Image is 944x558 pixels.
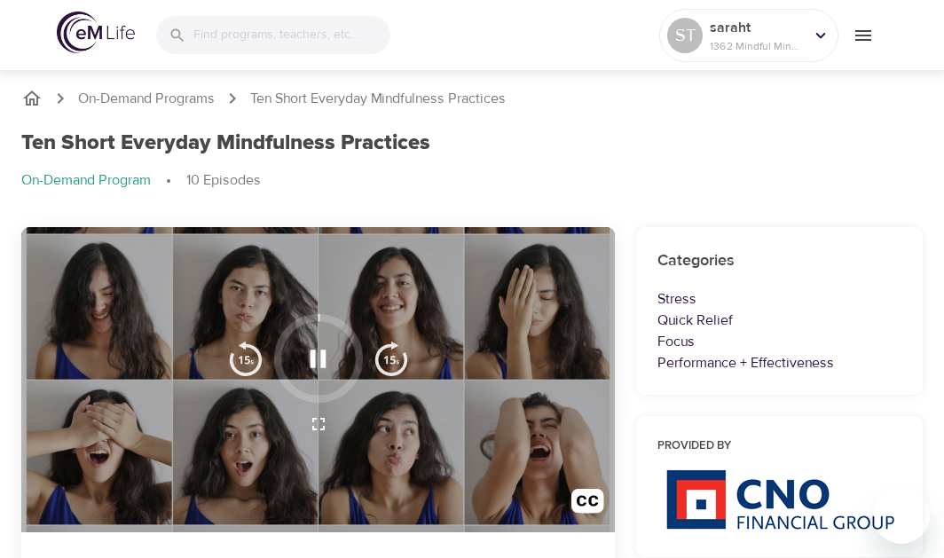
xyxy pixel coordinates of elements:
img: logo [57,12,135,53]
nav: breadcrumb [21,88,923,109]
button: Transcript/Closed Captions (c) [561,478,615,532]
img: 15s_prev.svg [228,341,264,376]
input: Find programs, teachers, etc... [193,16,390,54]
p: Ten Short Everyday Mindfulness Practices [250,89,506,109]
h6: Categories [657,248,901,274]
img: open_caption.svg [571,489,604,522]
button: menu [838,11,887,59]
p: saraht [710,17,804,38]
a: On-Demand Programs [78,89,215,109]
iframe: Button to launch messaging window [873,487,930,544]
p: 1362 Mindful Minutes [710,38,804,54]
p: 10 Episodes [186,170,261,191]
p: On-Demand Program [21,170,151,191]
p: Quick Relief [657,310,901,331]
p: Performance + Effectiveness [657,352,901,373]
img: 15s_next.svg [374,341,409,376]
nav: breadcrumb [21,170,923,192]
div: ST [667,18,703,53]
h6: Provided by [657,437,901,456]
p: Stress [657,288,901,310]
h1: Ten Short Everyday Mindfulness Practices [21,130,430,156]
p: Focus [657,331,901,352]
img: CNO%20logo.png [665,469,894,530]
